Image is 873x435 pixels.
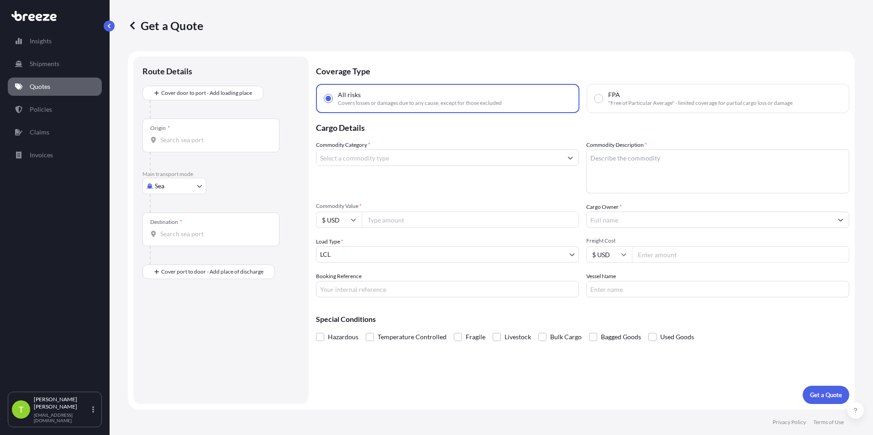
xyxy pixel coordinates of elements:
[19,405,24,414] span: T
[30,82,50,91] p: Quotes
[362,212,579,228] input: Type amount
[160,229,268,238] input: Destination
[30,128,49,137] p: Claims
[161,88,252,98] span: Cover door to port - Add loading place
[8,32,102,50] a: Insights
[586,281,849,297] input: Enter name
[550,330,582,344] span: Bulk Cargo
[316,150,562,166] input: Select a commodity type
[160,135,268,145] input: Origin
[142,178,206,194] button: Select transport
[142,86,263,100] button: Cover door to port - Add loading place
[142,264,275,279] button: Cover port to door - Add place of discharge
[142,66,192,77] p: Route Details
[316,113,849,140] p: Cargo Details
[608,90,620,99] span: FPA
[660,330,694,344] span: Used Goods
[161,267,263,276] span: Cover port to door - Add place of discharge
[316,316,849,323] p: Special Conditions
[8,100,102,119] a: Policies
[316,202,579,210] span: Commodity Value
[128,18,203,33] p: Get a Quote
[316,272,362,281] label: Booking Reference
[30,59,59,68] p: Shipments
[466,330,485,344] span: Fragile
[338,90,361,99] span: All risks
[338,99,502,107] span: Covers losses or damages due to any cause, except for those excluded
[608,99,793,107] span: "Free of Particular Average" - limited coverage for partial cargo loss or damage
[150,124,170,132] div: Origin
[316,281,579,297] input: Your internal reference
[8,146,102,164] a: Invoices
[320,250,331,259] span: LCL
[324,94,332,103] input: All risksCovers losses or damages due to any cause, except for those excluded
[30,105,52,114] p: Policies
[587,212,832,228] input: Full name
[773,419,806,426] a: Privacy Policy
[586,202,622,212] label: Cargo Owner
[328,330,358,344] span: Hazardous
[8,78,102,96] a: Quotes
[8,55,102,73] a: Shipments
[316,246,579,263] button: LCL
[632,246,849,263] input: Enter amount
[142,171,300,178] p: Main transport mode
[34,412,90,423] p: [EMAIL_ADDRESS][DOMAIN_NAME]
[378,330,447,344] span: Temperature Controlled
[813,419,844,426] a: Terms of Use
[155,181,164,191] span: Sea
[30,150,53,160] p: Invoices
[810,390,842,399] p: Get a Quote
[562,150,578,166] button: Show suggestions
[30,36,52,46] p: Insights
[34,396,90,410] p: [PERSON_NAME] [PERSON_NAME]
[601,330,641,344] span: Bagged Goods
[832,212,849,228] button: Show suggestions
[316,57,849,84] p: Coverage Type
[316,140,370,150] label: Commodity Category
[150,218,182,226] div: Destination
[594,94,603,103] input: FPA"Free of Particular Average" - limited coverage for partial cargo loss or damage
[586,140,647,150] label: Commodity Description
[316,237,343,246] span: Load Type
[8,123,102,141] a: Claims
[586,237,849,244] span: Freight Cost
[505,330,531,344] span: Livestock
[803,386,849,404] button: Get a Quote
[586,272,616,281] label: Vessel Name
